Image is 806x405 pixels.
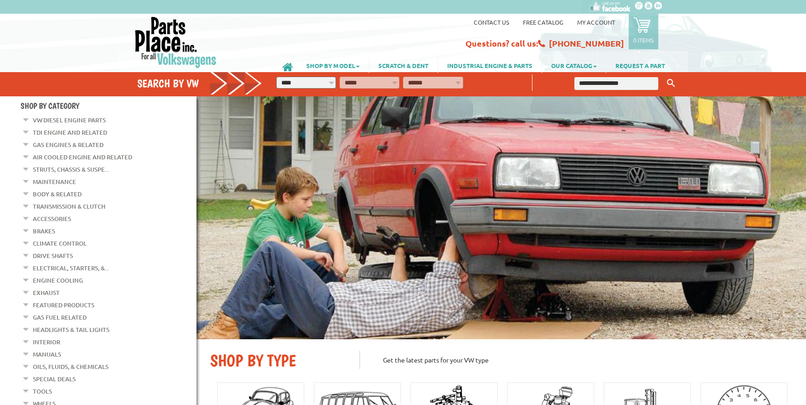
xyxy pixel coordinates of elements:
[297,58,369,73] a: SHOP BY MODEL
[134,16,217,68] img: Parts Place Inc!
[33,225,55,237] a: Brakes
[33,274,83,286] a: Engine Cooling
[33,287,60,299] a: Exhaust
[33,348,61,360] a: Manuals
[33,237,87,249] a: Climate Control
[33,311,87,323] a: Gas Fuel Related
[577,18,615,26] a: My Account
[542,58,606,73] a: OUR CATALOG
[33,126,107,138] a: TDI Engine and Related
[33,262,109,274] a: Electrical, Starters, &...
[196,96,806,339] img: First slide [900x500]
[33,250,73,262] a: Drive Shafts
[33,324,109,336] a: Headlights & Tail Lights
[33,188,82,200] a: Body & Related
[438,58,542,73] a: INDUSTRIAL ENGINE & PARTS
[137,77,262,90] h4: Search by VW
[33,114,106,126] a: VW Diesel Engine Parts
[523,18,563,26] a: Free Catalog
[33,299,94,311] a: Featured Products
[210,351,346,370] h2: SHOP BY TYPE
[33,336,60,348] a: Interior
[33,385,52,397] a: Tools
[33,176,76,188] a: Maintenance
[33,373,76,385] a: Special Deals
[633,36,654,44] p: 0 items
[33,361,108,373] a: Oils, Fluids, & Chemicals
[33,213,71,225] a: Accessories
[606,58,674,73] a: REQUEST A PART
[369,58,438,73] a: SCRATCH & DENT
[629,14,658,49] a: 0 items
[21,101,196,110] h4: Shop By Category
[33,200,105,212] a: Transmission & Clutch
[33,163,109,175] a: Struts, Chassis & Suspe...
[474,18,509,26] a: Contact us
[664,76,678,91] button: Keyword Search
[33,139,103,151] a: Gas Engines & Related
[359,351,792,369] p: Get the latest parts for your VW type
[33,151,132,163] a: Air Cooled Engine and Related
